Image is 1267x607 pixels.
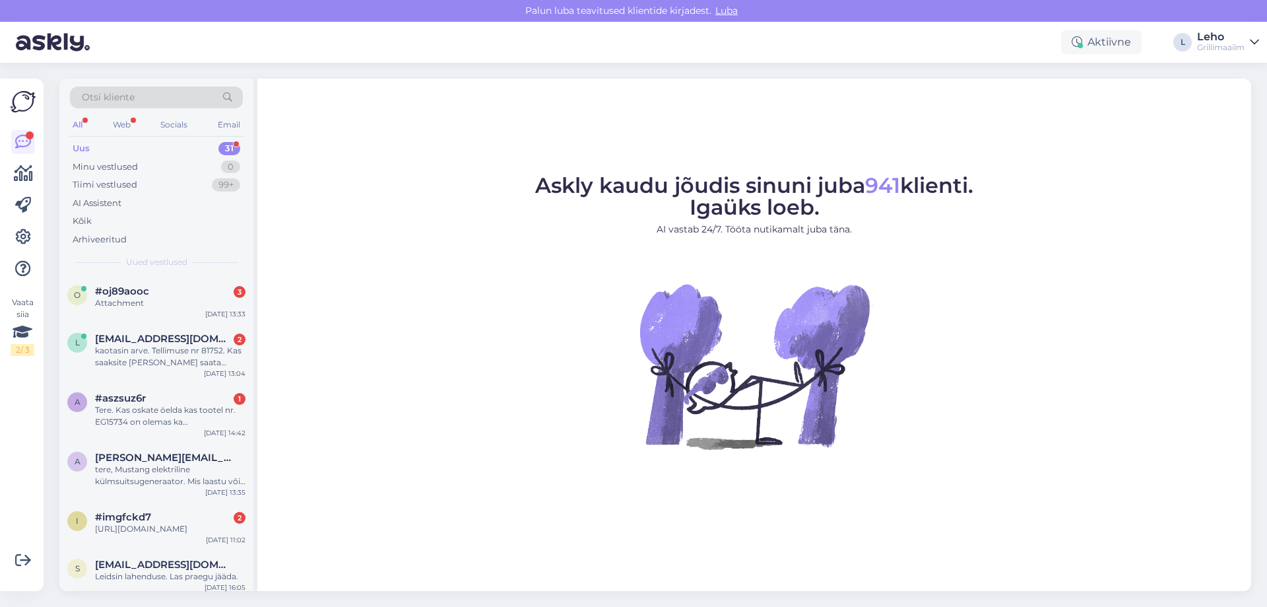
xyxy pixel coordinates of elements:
[221,161,240,174] div: 0
[95,523,245,535] div: [URL][DOMAIN_NAME]
[234,334,245,345] div: 2
[218,142,240,155] div: 31
[1197,42,1245,53] div: Grillimaailm
[110,116,133,133] div: Web
[535,172,973,220] span: Askly kaudu jõudis sinuni juba klienti. Igaüks loeb.
[95,511,151,523] span: #imgfckd7
[75,563,80,573] span: s
[126,256,187,268] span: Uued vestlused
[212,178,240,192] div: 99+
[95,452,232,464] span: andres@lohmus.eu
[11,297,34,356] div: Vaata siia
[865,172,900,198] span: 941
[95,345,245,369] div: kaotasin arve. Tellimuse nr 81752. Kas saaksite [PERSON_NAME] saata [EMAIL_ADDRESS][DOMAIN_NAME]
[11,344,34,356] div: 2 / 3
[215,116,243,133] div: Email
[711,5,742,17] span: Luba
[204,369,245,378] div: [DATE] 13:04
[82,90,135,104] span: Otsi kliente
[75,456,81,466] span: a
[73,142,90,155] div: Uus
[158,116,190,133] div: Socials
[1061,30,1142,54] div: Aktiivne
[95,559,232,571] span: spektruumstuudio@gmail.com
[535,223,973,236] p: AI vastab 24/7. Tööta nutikamalt juba täna.
[73,161,138,174] div: Minu vestlused
[1197,32,1245,42] div: Leho
[95,285,149,297] span: #oj89aooc
[204,428,245,438] div: [DATE] 14:42
[95,392,146,404] span: #aszsuz6r
[234,512,245,524] div: 2
[635,247,873,485] img: No Chat active
[70,116,85,133] div: All
[11,89,36,114] img: Askly Logo
[234,393,245,405] div: 1
[205,487,245,497] div: [DATE] 13:35
[73,233,127,246] div: Arhiveeritud
[75,338,80,347] span: l
[1197,32,1259,53] a: LehoGrillimaailm
[95,333,232,345] span: ljubov.bilei@rikdom.ee
[95,464,245,487] div: tere, Mustang elektriline külmsuitsugeneraator. Mis laastu või puru vajab? Kaua annab suitsu? Kas...
[1173,33,1192,52] div: L
[73,215,92,228] div: Kõik
[95,404,245,428] div: Tere. Kas oskate öelda kas tootel nr. EG15734 on olemas ka [PERSON_NAME]?
[205,583,245,592] div: [DATE] 16:05
[76,516,79,526] span: i
[73,178,137,192] div: Tiimi vestlused
[205,309,245,319] div: [DATE] 13:33
[95,571,245,583] div: Leidsin lahenduse. Las praegu jääda.
[95,297,245,309] div: Attachment
[75,397,81,407] span: a
[74,290,81,300] span: o
[234,286,245,298] div: 3
[206,535,245,545] div: [DATE] 11:02
[73,197,121,210] div: AI Assistent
